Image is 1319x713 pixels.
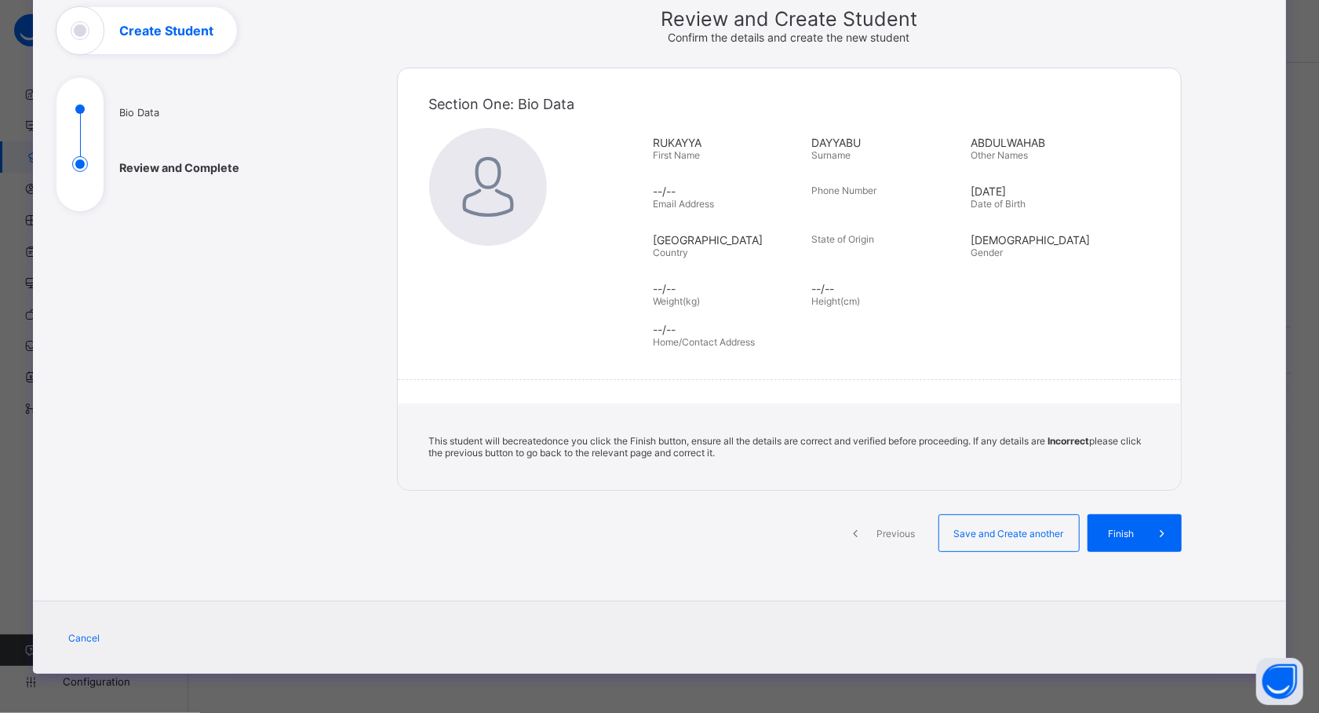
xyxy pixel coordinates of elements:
span: --/-- [653,323,1157,336]
span: State of Origin [812,233,875,245]
span: --/-- [653,185,804,198]
span: Home/Contact Address [653,336,755,348]
button: Open asap [1256,658,1303,705]
span: Surname [812,149,851,161]
span: Phone Number [812,185,877,196]
span: Previous [875,528,918,539]
b: Incorrect [1048,435,1090,447]
span: Other Names [971,149,1028,161]
span: Email Address [653,198,714,210]
span: --/-- [812,282,964,295]
span: Country [653,247,688,258]
span: Date of Birth [971,198,1026,210]
span: Cancel [68,632,100,644]
span: First Name [653,149,700,161]
span: Review and Create Student [397,7,1182,31]
span: ABDULWAHAB [971,136,1122,149]
img: default.svg [429,128,547,246]
span: DAYYABU [812,136,964,149]
span: [GEOGRAPHIC_DATA] [653,233,804,247]
span: [DATE] [971,185,1122,198]
h1: Create Student [119,24,213,37]
span: Finish [1099,528,1144,539]
span: Section One: Bio Data [429,96,575,112]
span: --/-- [653,282,804,295]
span: Height(cm) [812,295,861,307]
span: This student will be created once you click the Finish button, ensure all the details are correct... [429,435,1142,459]
span: Weight(kg) [653,295,700,307]
span: Confirm the details and create the new student [669,31,910,44]
span: [DEMOGRAPHIC_DATA] [971,233,1122,247]
span: RUKAYYA [653,136,804,149]
span: Gender [971,247,1003,258]
span: Save and Create another [951,528,1067,539]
